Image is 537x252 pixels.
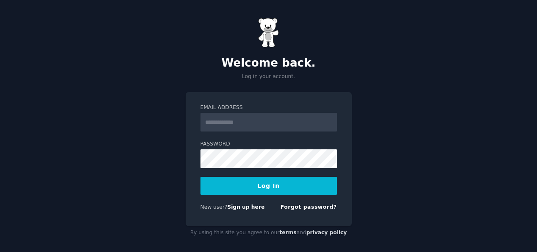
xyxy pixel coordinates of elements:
[200,104,337,112] label: Email Address
[306,230,347,235] a: privacy policy
[200,177,337,195] button: Log In
[200,140,337,148] label: Password
[227,204,264,210] a: Sign up here
[186,56,352,70] h2: Welcome back.
[279,230,296,235] a: terms
[186,226,352,240] div: By using this site you agree to our and
[186,73,352,81] p: Log in your account.
[258,18,279,48] img: Gummy Bear
[281,204,337,210] a: Forgot password?
[200,204,228,210] span: New user?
